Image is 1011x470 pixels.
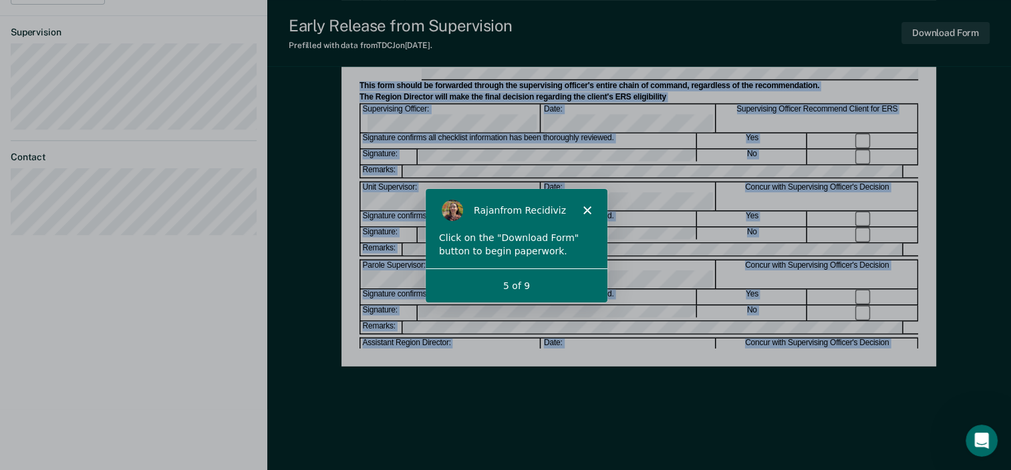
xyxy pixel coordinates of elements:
iframe: Intercom live chat [966,425,998,457]
div: Remarks: [361,244,404,256]
div: Signature: [361,150,418,164]
div: Concur with Supervising Officer's Decision [717,338,918,367]
div: Signature: [361,228,418,242]
div: Yes [698,212,807,226]
div: This form should be forwarded through the supervising officer's entire chain of command, regardle... [359,81,918,91]
div: Yes [698,134,807,148]
div: Concur with Supervising Officer's Decision [717,260,918,288]
div: Signature confirms all checklist information has been thoroughly reviewed. [361,212,697,226]
div: Date: [542,105,716,133]
div: No [698,306,807,320]
dt: Contact [11,152,257,163]
div: No [698,150,807,164]
iframe: Intercom live chat tour [425,188,608,303]
dt: Supervision [11,27,257,38]
div: Concur with Supervising Officer's Decision [717,183,918,211]
div: The Region Director will make the final decision regarding the client's ERS eligibility [359,93,918,103]
div: No [698,228,807,242]
div: Supervising Officer: [361,105,541,133]
div: Early Release from Supervision [289,16,513,35]
div: Date: [542,260,716,288]
div: Yes [698,290,807,304]
div: Remarks: [361,322,404,334]
div: Remarks: [361,166,404,178]
button: Download Form [901,22,990,44]
div: Unit Supervisor: [361,183,541,211]
div: Date: [542,338,716,367]
div: Signature: [361,306,418,320]
div: Signature confirms all checklist information has been thoroughly reviewed. [361,290,697,304]
div: Prefilled with data from TDCJ on [DATE] . [289,41,513,50]
div: Signature confirms all checklist information has been thoroughly reviewed. [361,134,697,148]
div: Date: [542,183,716,211]
div: Assistant Region Director: [361,338,541,367]
div: Supervising Officer Recommend Client for ERS [717,105,918,133]
div: Parole Supervisor: [361,260,541,288]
